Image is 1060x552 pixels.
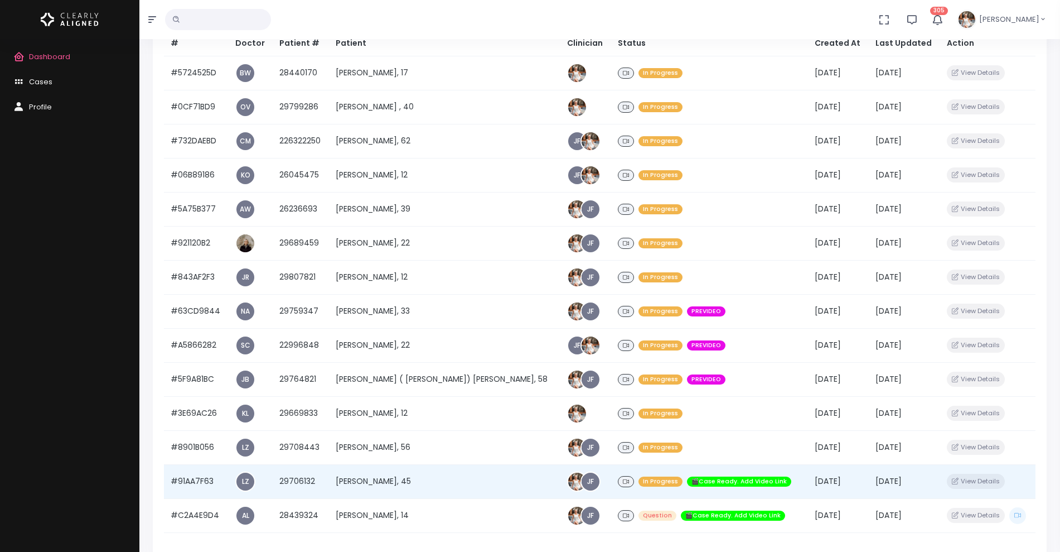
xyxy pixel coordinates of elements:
[947,406,1004,421] button: View Details
[638,443,683,453] span: In Progress
[875,135,902,146] span: [DATE]
[560,31,611,56] th: Clinician
[638,136,683,147] span: In Progress
[681,511,785,521] span: 🎬Case Ready. Add Video Link
[236,166,254,184] span: KO
[815,510,841,521] span: [DATE]
[582,507,599,525] a: JF
[329,260,560,294] td: [PERSON_NAME], 12
[869,31,940,56] th: Last Updated
[582,234,599,252] a: JF
[236,200,254,218] a: AW
[236,473,254,491] span: LZ
[236,64,254,82] a: BW
[329,90,560,124] td: [PERSON_NAME] , 40
[29,51,70,62] span: Dashboard
[582,439,599,457] a: JF
[273,396,329,430] td: 29669833
[582,303,599,320] span: JF
[947,338,1004,353] button: View Details
[273,90,329,124] td: 29799286
[875,305,902,316] span: [DATE]
[815,203,841,214] span: [DATE]
[164,294,229,328] td: #63CD9844
[947,304,1004,319] button: View Details
[273,294,329,328] td: 29759347
[568,132,586,150] span: JF
[273,31,329,56] th: Patient #
[568,337,586,354] a: JF
[947,474,1004,489] button: View Details
[229,31,273,56] th: Doctor
[947,65,1004,80] button: View Details
[236,303,254,320] a: NA
[273,430,329,464] td: 29708443
[329,498,560,532] td: [PERSON_NAME], 14
[329,362,560,396] td: [PERSON_NAME] ( [PERSON_NAME]) [PERSON_NAME], 58
[236,268,254,286] span: JR
[947,440,1004,455] button: View Details
[568,166,586,184] a: JF
[638,340,683,351] span: In Progress
[947,201,1004,217] button: View Details
[875,407,902,419] span: [DATE]
[875,169,902,180] span: [DATE]
[329,328,560,362] td: [PERSON_NAME], 22
[329,31,560,56] th: Patient
[582,371,599,388] span: JF
[582,473,599,491] a: JF
[815,101,841,112] span: [DATE]
[815,476,841,487] span: [DATE]
[164,396,229,430] td: #3E69AC26
[329,124,560,158] td: [PERSON_NAME], 62
[808,31,869,56] th: Created At
[638,477,683,487] span: In Progress
[29,76,52,87] span: Cases
[164,158,229,192] td: #06B89186
[875,237,902,248] span: [DATE]
[582,268,599,286] a: JF
[164,464,229,498] td: #91AA7F63
[273,158,329,192] td: 26045475
[29,102,52,112] span: Profile
[236,405,254,423] span: KL
[273,260,329,294] td: 29807821
[41,8,99,31] a: Logo Horizontal
[329,294,560,328] td: [PERSON_NAME], 33
[815,305,841,316] span: [DATE]
[329,158,560,192] td: [PERSON_NAME], 12
[236,98,254,116] span: OV
[236,439,254,457] span: LZ
[329,226,560,260] td: [PERSON_NAME], 22
[164,362,229,396] td: #5F9A81BC
[815,441,841,453] span: [DATE]
[947,236,1004,251] button: View Details
[875,373,902,385] span: [DATE]
[611,31,808,56] th: Status
[875,339,902,351] span: [DATE]
[815,169,841,180] span: [DATE]
[957,9,977,30] img: Header Avatar
[875,510,902,521] span: [DATE]
[638,238,683,249] span: In Progress
[979,14,1039,25] span: [PERSON_NAME]
[164,31,229,56] th: #
[875,441,902,453] span: [DATE]
[638,102,683,113] span: In Progress
[273,464,329,498] td: 29706132
[947,133,1004,148] button: View Details
[687,340,725,351] span: PREVIDEO
[236,371,254,388] a: JB
[947,99,1004,114] button: View Details
[164,328,229,362] td: #A5866282
[875,67,902,78] span: [DATE]
[638,204,683,215] span: In Progress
